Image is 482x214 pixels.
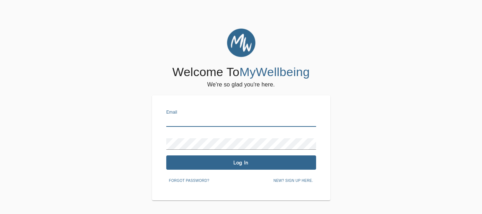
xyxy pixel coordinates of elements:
a: Forgot password? [166,177,212,183]
span: MyWellbeing [239,65,310,79]
button: Log In [166,155,316,170]
span: Forgot password? [169,178,209,184]
span: New? Sign up here. [273,178,313,184]
label: Email [166,110,177,115]
img: MyWellbeing [227,29,255,57]
span: Log In [169,159,313,166]
h4: Welcome To [172,65,310,80]
h6: We're so glad you're here. [207,80,275,90]
button: Forgot password? [166,175,212,186]
button: New? Sign up here. [270,175,316,186]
